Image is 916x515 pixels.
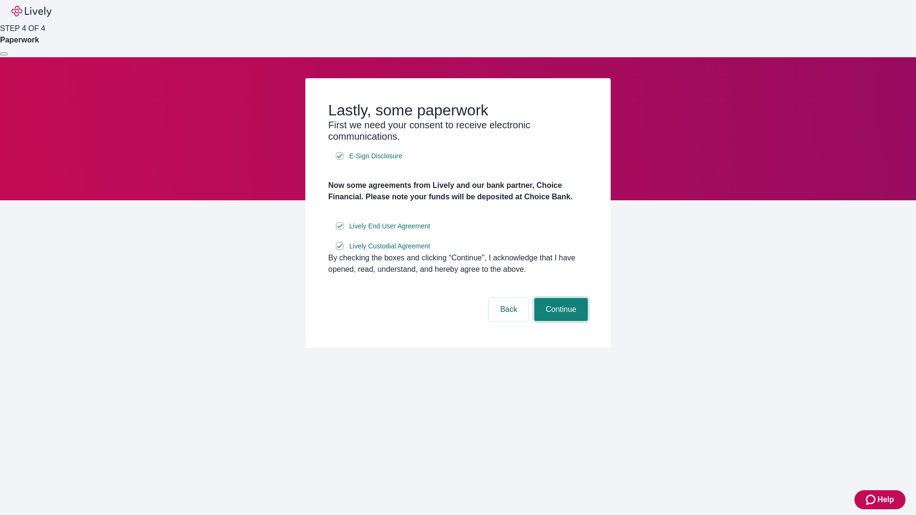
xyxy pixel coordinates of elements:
h3: First we need your consent to receive electronic communications. [328,119,588,142]
button: Continue [534,298,588,321]
svg: Zendesk support icon [866,494,877,505]
h2: Lastly, some paperwork [328,101,588,119]
div: By checking the boxes and clicking “Continue", I acknowledge that I have opened, read, understand... [328,252,588,275]
button: Back [489,298,529,321]
a: e-sign disclosure document [347,240,432,252]
h4: Now some agreements from Lively and our bank partner, Choice Financial. Please note your funds wi... [328,180,588,203]
a: e-sign disclosure document [347,220,432,232]
span: Lively End User Agreement [349,221,430,231]
span: Lively Custodial Agreement [349,241,430,251]
span: Help [877,494,894,505]
span: E-Sign Disclosure [349,151,402,161]
button: Zendesk support iconHelp [854,490,906,509]
a: e-sign disclosure document [347,150,404,162]
img: Lively [11,6,52,17]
